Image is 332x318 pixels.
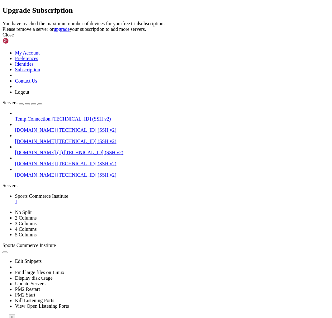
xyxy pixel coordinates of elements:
x-row: [URL][DOMAIN_NAME] [2,92,243,98]
x-row: System load: 0.21 Temperature: -273.1 C [2,47,243,53]
span: Temp Connection [15,116,50,121]
a: Kill Listening Ports [15,298,54,303]
span: ubuntu@jba-wp-sportscommerceinstitute [2,165,95,170]
x-row: Reading package lists... Done [2,193,243,199]
x-row: 8 packages can be upgraded. Run 'apt list --upgradable' to see them. [2,210,243,216]
x-row: * Ubuntu Pro delivers the most comprehensive open source security and [2,75,243,81]
a: Temp Connection [TECHNICAL_ID] (SSH v2) [15,116,330,122]
a: Edit Snippets [15,259,42,264]
x-row: Hit:3 [URL][DOMAIN_NAME] noble-backports InRelease [2,182,243,187]
li: [DOMAIN_NAME] [TECHNICAL_ID] (SSH v2) [15,122,330,133]
li: [DOMAIN_NAME] [TECHNICAL_ID] (SSH v2) [15,167,330,178]
div: (41, 38) [110,216,113,221]
div: Close [2,32,330,38]
x-row: 8 updates can be applied immediately. [2,115,243,120]
x-row: Reading state information... Done [2,204,243,210]
a: Sports Commerce Institute [15,193,330,205]
x-row: System information as of [DATE] [2,36,243,42]
x-row: Last login: [DATE] from [TECHNICAL_ID] [2,159,243,165]
a: Contact Us [15,78,37,83]
div: You have reached the maximum number of devices for your free trial subscription. Please remove a ... [2,21,330,32]
span: ~ [97,165,100,170]
span: [DOMAIN_NAME] [15,161,56,166]
li: [DOMAIN_NAME] [TECHNICAL_ID] (SSH v2) [15,133,330,144]
span: ~ [97,216,100,221]
x-row: Hit:4 [URL][DOMAIN_NAME] noble-security InRelease [2,187,243,193]
x-row: To see these additional updates run: apt list --upgradable [2,126,243,131]
x-row: 5 of these updates are standard security updates. [2,120,243,126]
a: [DOMAIN_NAME] [TECHNICAL_ID] (SSH v2) [15,139,330,144]
li: Temp Connection [TECHNICAL_ID] (SSH v2) [15,111,330,122]
span: [DOMAIN_NAME] [15,127,56,133]
x-row: See [URL][DOMAIN_NAME] or run: sudo pro status [2,143,243,148]
li: [DOMAIN_NAME] [TECHNICAL_ID] (SSH v2) [15,155,330,167]
a: Display disk usage [15,276,53,281]
span: [TECHNICAL_ID] (SSH v2) [57,172,116,178]
span: [DOMAIN_NAME] (1) [15,150,63,155]
a: Subscription [15,67,40,72]
h2: Upgrade Subscription [2,6,330,15]
x-row: Hit:1 [URL][DOMAIN_NAME] noble InRelease [2,171,243,176]
a: 4 Columns [15,226,37,232]
span: Sports Commerce Institute [15,193,69,199]
x-row: Hit:2 [URL][DOMAIN_NAME] noble-updates InRelease [2,176,243,182]
span: Servers [2,100,17,105]
x-row: * Documentation: [URL][DOMAIN_NAME] [2,14,243,19]
a: [DOMAIN_NAME] [TECHNICAL_ID] (SSH v2) [15,172,330,178]
li: [DOMAIN_NAME] (1) [TECHNICAL_ID] (SSH v2) [15,144,330,155]
x-row: Welcome to Ubuntu 24.04.3 LTS (GNU/Linux 6.14.0-1012-aws x86_64) [2,2,243,8]
a: PM2 Restart [15,287,40,292]
a: 2 Columns [15,215,37,221]
span: [TECHNICAL_ID] (SSH v2) [57,139,116,144]
a: [DOMAIN_NAME] [TECHNICAL_ID] (SSH v2) [15,127,330,133]
x-row: : $ sudo apt update [2,165,243,171]
x-row: : $ [2,216,243,221]
a: My Account [15,50,40,55]
x-row: Swap usage: 0% IPv4 address for ens5: [TECHNICAL_ID] [2,64,243,70]
a: PM2 Start [15,292,35,298]
img: Shellngn [2,38,38,44]
x-row: Memory usage: 11% Users logged in: 0 [2,59,243,64]
span: ubuntu@jba-wp-sportscommerceinstitute [2,216,95,221]
a: [DOMAIN_NAME] [TECHNICAL_ID] (SSH v2) [15,161,330,167]
x-row: * Management: [URL][DOMAIN_NAME] [2,19,243,25]
x-row: Expanded Security Maintenance for Applications is not enabled. [2,103,243,109]
x-row: compliance features. [2,81,243,87]
span: [TECHNICAL_ID] (SSH v2) [57,127,116,133]
a: [DOMAIN_NAME] (1) [TECHNICAL_ID] (SSH v2) [15,150,330,155]
span: [TECHNICAL_ID] (SSH v2) [64,150,123,155]
div: Servers [2,183,330,188]
a: Find large files on Linux [15,270,64,275]
a: View Open Listening Ports [15,304,69,309]
a:  [15,199,330,205]
span: [DOMAIN_NAME] [15,172,56,178]
span: [TECHNICAL_ID] (SSH v2) [57,161,116,166]
span: [TECHNICAL_ID] (SSH v2) [52,116,111,121]
x-row: * Support: [URL][DOMAIN_NAME] [2,25,243,31]
a: Update Servers [15,281,45,287]
a: Preferences [15,56,38,61]
a: Servers [2,100,42,105]
a: 5 Columns [15,232,37,237]
a: upgrade [54,26,70,32]
a: Logout [15,89,29,95]
a: Identities [15,61,34,67]
a: 3 Columns [15,221,37,226]
span: Sports Commerce Institute [2,243,56,248]
x-row: Usage of /: 5.8% of 95.82GB Processes: 126 [2,53,243,59]
x-row: Enable ESM Apps to receive additional future security updates. [2,137,243,143]
a: No Split [15,210,32,215]
x-row: Building dependency tree... Done [2,199,243,204]
span: [DOMAIN_NAME] [15,139,56,144]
